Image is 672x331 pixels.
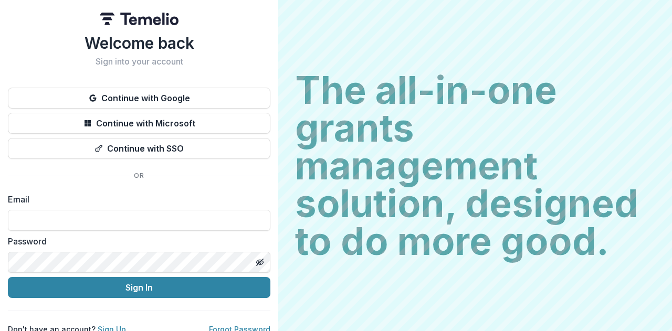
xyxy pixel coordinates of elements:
[8,138,270,159] button: Continue with SSO
[8,235,264,248] label: Password
[8,88,270,109] button: Continue with Google
[8,113,270,134] button: Continue with Microsoft
[8,34,270,52] h1: Welcome back
[251,254,268,271] button: Toggle password visibility
[8,193,264,206] label: Email
[8,57,270,67] h2: Sign into your account
[8,277,270,298] button: Sign In
[100,13,178,25] img: Temelio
